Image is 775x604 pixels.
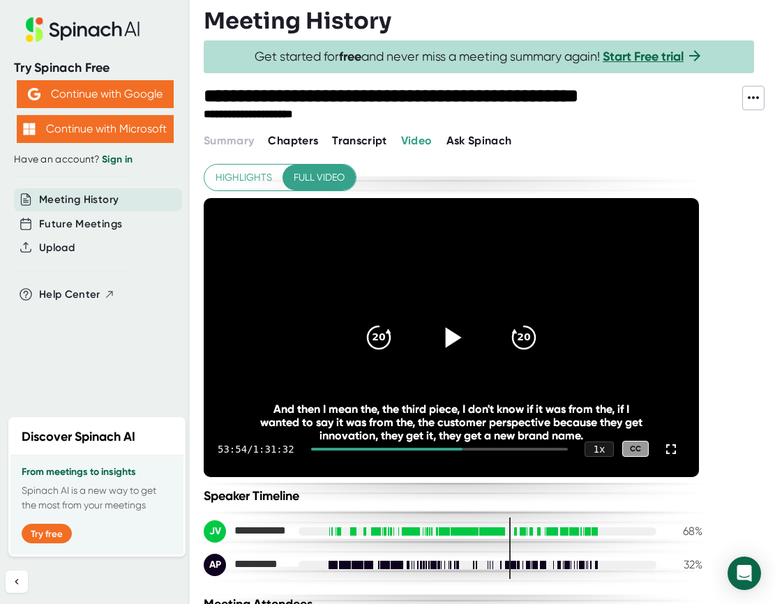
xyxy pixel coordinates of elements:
div: 68 % [668,524,702,538]
p: Spinach AI is a new way to get the most from your meetings [22,483,172,513]
span: Get started for and never miss a meeting summary again! [255,49,703,65]
button: Continue with Microsoft [17,115,174,143]
button: Full video [283,165,356,190]
a: Sign in [102,153,133,165]
div: Try Spinach Free [14,60,176,76]
button: Highlights [204,165,283,190]
button: Collapse sidebar [6,571,28,593]
div: JV [204,520,226,543]
div: CC [622,441,649,457]
div: AP [204,554,226,576]
span: Help Center [39,287,100,303]
div: Have an account? [14,153,176,166]
div: And then I mean the, the third piece, I don't know if it was from the, if I wanted to say it was ... [253,402,649,442]
button: Future Meetings [39,216,122,232]
div: Open Intercom Messenger [728,557,761,590]
button: Ask Spinach [446,133,512,149]
button: Help Center [39,287,115,303]
span: Ask Spinach [446,134,512,147]
div: 53:54 / 1:31:32 [218,444,294,455]
button: Chapters [268,133,318,149]
button: Video [401,133,432,149]
div: Jim de Vries [204,520,287,543]
a: Start Free trial [603,49,684,64]
div: 1 x [585,441,614,457]
h3: Meeting History [204,8,391,34]
button: Summary [204,133,254,149]
h2: Discover Spinach AI [22,428,135,446]
button: Upload [39,240,75,256]
button: Continue with Google [17,80,174,108]
div: Aaron Parr [204,554,287,576]
img: Aehbyd4JwY73AAAAAElFTkSuQmCC [28,88,40,100]
span: Chapters [268,134,318,147]
b: free [339,49,361,64]
button: Meeting History [39,192,119,208]
span: Full video [294,169,345,186]
span: Transcript [332,134,387,147]
span: Video [401,134,432,147]
span: Highlights [216,169,272,186]
h3: From meetings to insights [22,467,172,478]
div: Speaker Timeline [204,488,702,504]
span: Summary [204,134,254,147]
button: Try free [22,524,72,543]
button: Transcript [332,133,387,149]
div: 32 % [668,558,702,571]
